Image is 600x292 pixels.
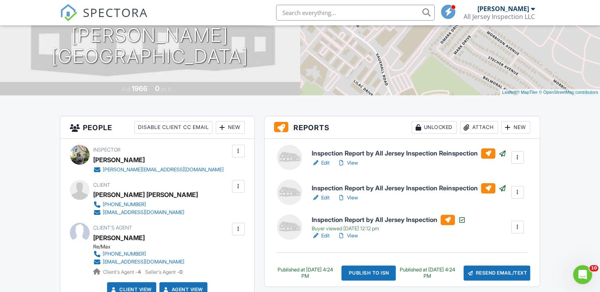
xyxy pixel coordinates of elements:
[122,86,130,92] span: Built
[516,90,538,95] a: © MapTiler
[464,13,535,21] div: All Jersey Inspection LLC
[93,154,145,166] div: [PERSON_NAME]
[155,84,159,93] div: 0
[337,232,358,240] a: View
[312,159,330,167] a: Edit
[539,90,598,95] a: © OpenStreetMap contributors
[477,5,529,13] div: [PERSON_NAME]
[93,244,191,250] div: Re/Max
[60,11,148,27] a: SPECTORA
[93,201,192,209] a: [PHONE_NUMBER]
[502,90,515,95] a: Leaflet
[337,159,358,167] a: View
[13,4,288,66] h1: [STREET_ADDRESS][PERSON_NAME] [GEOGRAPHIC_DATA]
[138,269,141,275] strong: 4
[412,121,457,134] div: Unlocked
[501,121,530,134] div: New
[134,121,213,134] div: Disable Client CC Email
[312,194,330,202] a: Edit
[179,269,182,275] strong: 0
[93,147,121,153] span: Inspector
[274,267,337,279] div: Published at [DATE] 4:24 PM
[93,232,145,244] a: [PERSON_NAME]
[103,259,184,265] div: [EMAIL_ADDRESS][DOMAIN_NAME]
[265,116,540,139] h3: Reports
[573,265,592,284] iframe: Intercom live chat
[93,166,224,174] a: [PERSON_NAME][EMAIL_ADDRESS][DOMAIN_NAME]
[460,121,498,134] div: Attach
[464,265,530,281] div: Resend Email/Text
[145,269,182,275] span: Seller's Agent -
[132,84,148,93] div: 1966
[589,265,598,271] span: 10
[276,5,435,21] input: Search everything...
[312,215,466,232] a: Inspection Report by All Jersey Inspection Buyer viewed [DATE] 12:12 pm
[312,148,506,159] a: Inspection Report by All Jersey Inspection Reinspection
[161,86,172,92] span: sq. ft.
[93,250,184,258] a: [PHONE_NUMBER]
[60,4,77,21] img: The Best Home Inspection Software - Spectora
[93,189,198,201] div: [PERSON_NAME] [PERSON_NAME]
[312,232,330,240] a: Edit
[93,258,184,266] a: [EMAIL_ADDRESS][DOMAIN_NAME]
[312,226,466,232] div: Buyer viewed [DATE] 12:12 pm
[312,215,466,225] h6: Inspection Report by All Jersey Inspection
[103,209,184,216] div: [EMAIL_ADDRESS][DOMAIN_NAME]
[500,89,600,96] div: |
[216,121,245,134] div: New
[103,251,146,257] div: [PHONE_NUMBER]
[103,201,146,208] div: [PHONE_NUMBER]
[341,265,396,281] div: Publish to ISN
[83,4,148,21] span: SPECTORA
[93,182,110,188] span: Client
[312,183,506,193] a: Inspection Report by All Jersey Inspection Reinspection
[93,225,132,231] span: Client's Agent
[103,269,142,275] span: Client's Agent -
[337,194,358,202] a: View
[93,209,192,216] a: [EMAIL_ADDRESS][DOMAIN_NAME]
[60,116,254,139] h3: People
[103,167,224,173] div: [PERSON_NAME][EMAIL_ADDRESS][DOMAIN_NAME]
[396,267,458,279] div: Published at [DATE] 4:24 PM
